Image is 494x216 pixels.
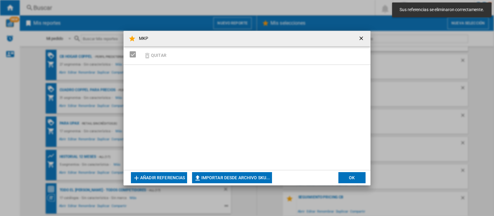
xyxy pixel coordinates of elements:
button: Importar desde archivo SKU... [192,172,272,183]
h4: MKP [136,36,148,42]
button: getI18NText('BUTTONS.CLOSE_DIALOG') [356,32,368,45]
ng-md-icon: getI18NText('BUTTONS.CLOSE_DIALOG') [358,35,366,43]
button: Añadir referencias [131,172,187,183]
button: OK [338,172,366,183]
md-checkbox: SELECTIONS.EDITION_POPUP.SELECT_DESELECT [130,49,139,60]
button: Quitar [141,48,169,63]
span: Sus referencias se eliminaron correctamente. [398,7,486,13]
